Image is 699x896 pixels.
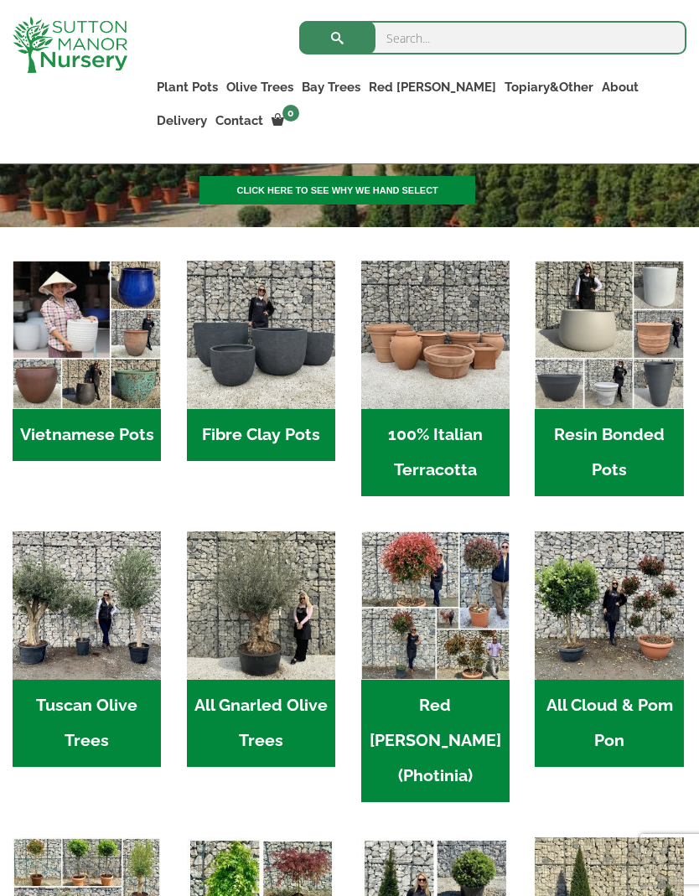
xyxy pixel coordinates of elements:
h2: All Gnarled Olive Trees [187,680,335,767]
h2: Resin Bonded Pots [535,409,683,496]
h2: Fibre Clay Pots [187,409,335,461]
h2: Vietnamese Pots [13,409,161,461]
a: Visit product category All Gnarled Olive Trees [187,531,335,767]
a: Topiary&Other [500,75,598,99]
img: Home - 8194B7A3 2818 4562 B9DD 4EBD5DC21C71 1 105 c 1 [187,261,335,409]
a: Olive Trees [222,75,298,99]
a: Plant Pots [153,75,222,99]
a: 0 [267,109,304,132]
a: Red [PERSON_NAME] [365,75,500,99]
img: Home - 1B137C32 8D99 4B1A AA2F 25D5E514E47D 1 105 c [361,261,510,409]
img: Home - A124EB98 0980 45A7 B835 C04B779F7765 [535,531,683,680]
a: About [598,75,643,99]
h2: Tuscan Olive Trees [13,680,161,767]
a: Visit product category All Cloud & Pom Pon [535,531,683,767]
img: Home - 67232D1B A461 444F B0F6 BDEDC2C7E10B 1 105 c [535,261,683,409]
a: Delivery [153,109,211,132]
img: Home - 6E921A5B 9E2F 4B13 AB99 4EF601C89C59 1 105 c [13,261,161,409]
img: Home - 5833C5B7 31D0 4C3A 8E42 DB494A1738DB [187,531,335,680]
img: Home - F5A23A45 75B5 4929 8FB2 454246946332 [361,531,510,680]
a: Visit product category Vietnamese Pots [13,261,161,461]
img: logo [13,17,127,73]
a: Bay Trees [298,75,365,99]
input: Search... [299,21,686,54]
h2: 100% Italian Terracotta [361,409,510,496]
a: Visit product category Red Robin (Photinia) [361,531,510,802]
img: Home - 7716AD77 15EA 4607 B135 B37375859F10 [13,531,161,680]
a: Visit product category 100% Italian Terracotta [361,261,510,496]
h2: Red [PERSON_NAME] (Photinia) [361,680,510,802]
a: Visit product category Fibre Clay Pots [187,261,335,461]
a: Visit product category Resin Bonded Pots [535,261,683,496]
span: 0 [282,105,299,122]
a: Visit product category Tuscan Olive Trees [13,531,161,767]
a: Contact [211,109,267,132]
h2: All Cloud & Pom Pon [535,680,683,767]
